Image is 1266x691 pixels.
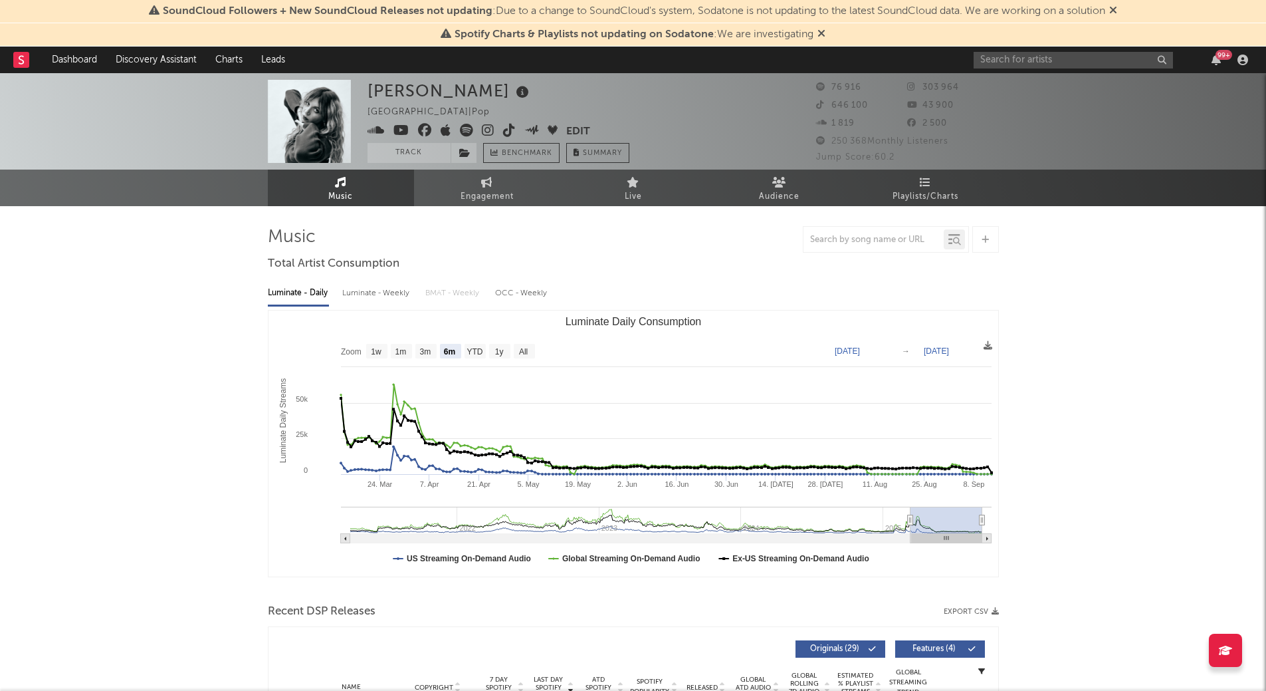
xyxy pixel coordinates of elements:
[902,346,910,356] text: →
[443,347,455,356] text: 6m
[414,170,560,206] a: Engagement
[944,608,999,616] button: Export CSV
[419,480,439,488] text: 7. Apr
[106,47,206,73] a: Discovery Assistant
[562,554,700,563] text: Global Streaming On-Demand Audio
[342,282,412,305] div: Luminate - Weekly
[368,143,451,163] button: Track
[807,480,843,488] text: 28. [DATE]
[907,119,947,128] span: 2 500
[328,189,353,205] span: Music
[1109,6,1117,17] span: Dismiss
[268,170,414,206] a: Music
[907,83,959,92] span: 303 964
[565,316,701,327] text: Luminate Daily Consumption
[816,101,868,110] span: 646 100
[268,311,998,577] svg: Luminate Daily Consumption
[163,6,492,17] span: SoundCloud Followers + New SoundCloud Releases not updating
[714,480,738,488] text: 30. Jun
[759,189,799,205] span: Audience
[706,170,853,206] a: Audience
[862,480,887,488] text: 11. Aug
[1212,55,1221,65] button: 99+
[795,640,885,658] button: Originals(29)
[904,645,965,653] span: Features ( 4 )
[835,346,860,356] text: [DATE]
[1215,50,1232,60] div: 99 +
[296,395,308,403] text: 50k
[495,282,548,305] div: OCC - Weekly
[467,480,490,488] text: 21. Apr
[341,347,362,356] text: Zoom
[924,346,949,356] text: [DATE]
[816,83,861,92] span: 76 916
[368,80,532,102] div: [PERSON_NAME]
[419,347,431,356] text: 3m
[455,29,813,40] span: : We are investigating
[455,29,714,40] span: Spotify Charts & Playlists not updating on Sodatone
[367,480,392,488] text: 24. Mar
[252,47,294,73] a: Leads
[804,645,865,653] span: Originals ( 29 )
[893,189,958,205] span: Playlists/Charts
[395,347,406,356] text: 1m
[564,480,591,488] text: 19. May
[583,150,622,157] span: Summary
[296,430,308,438] text: 25k
[963,480,984,488] text: 8. Sep
[758,480,793,488] text: 14. [DATE]
[816,137,948,146] span: 250 368 Monthly Listeners
[816,119,855,128] span: 1 819
[816,153,895,162] span: Jump Score: 60.2
[461,189,514,205] span: Engagement
[278,378,288,463] text: Luminate Daily Streams
[518,347,527,356] text: All
[517,480,540,488] text: 5. May
[206,47,252,73] a: Charts
[566,143,629,163] button: Summary
[560,170,706,206] a: Live
[907,101,954,110] span: 43 900
[368,104,505,120] div: [GEOGRAPHIC_DATA] | Pop
[268,256,399,272] span: Total Artist Consumption
[407,554,531,563] text: US Streaming On-Demand Audio
[303,466,307,474] text: 0
[617,480,637,488] text: 2. Jun
[665,480,688,488] text: 16. Jun
[494,347,503,356] text: 1y
[502,146,552,162] span: Benchmark
[371,347,381,356] text: 1w
[268,604,375,620] span: Recent DSP Releases
[566,124,590,140] button: Edit
[803,235,944,245] input: Search by song name or URL
[625,189,642,205] span: Live
[163,6,1105,17] span: : Due to a change to SoundCloud's system, Sodatone is not updating to the latest SoundCloud data....
[895,640,985,658] button: Features(4)
[974,52,1173,69] input: Search for artists
[912,480,936,488] text: 25. Aug
[483,143,560,163] a: Benchmark
[467,347,482,356] text: YTD
[43,47,106,73] a: Dashboard
[853,170,999,206] a: Playlists/Charts
[817,29,825,40] span: Dismiss
[732,554,869,563] text: Ex-US Streaming On-Demand Audio
[268,282,329,305] div: Luminate - Daily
